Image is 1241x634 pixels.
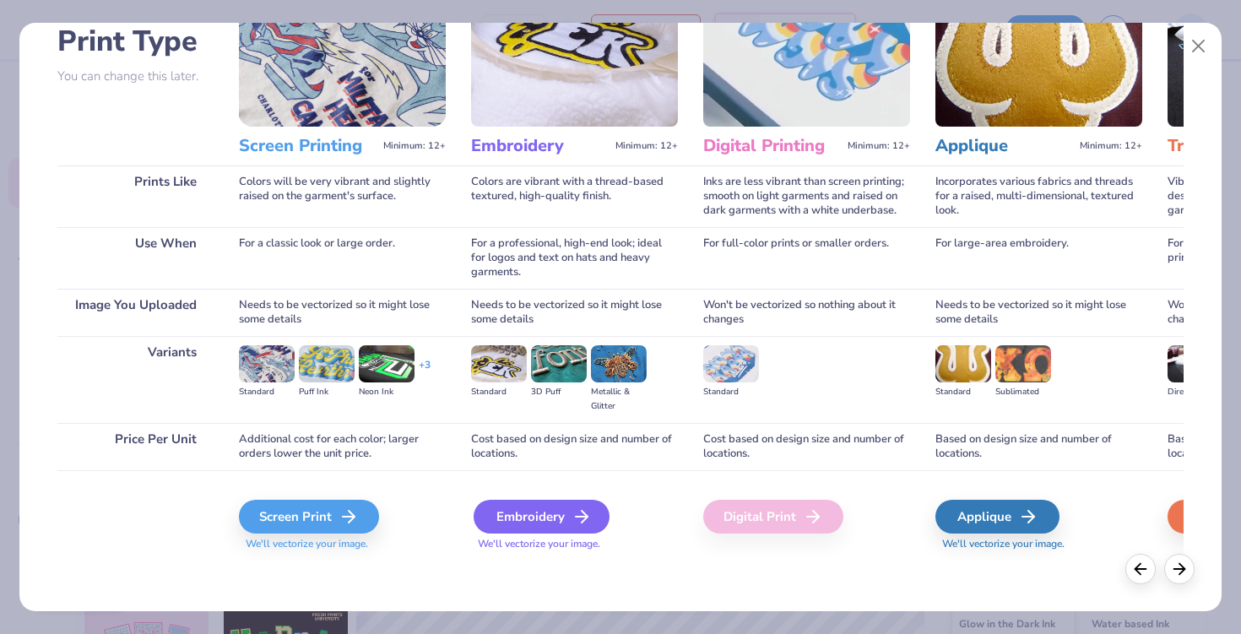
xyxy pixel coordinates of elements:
span: Minimum: 12+ [848,140,910,152]
div: Won't be vectorized so nothing about it changes [703,289,910,336]
div: Cost based on design size and number of locations. [471,423,678,470]
span: Minimum: 12+ [1080,140,1142,152]
div: Direct-to-film [1168,385,1223,399]
div: Incorporates various fabrics and threads for a raised, multi-dimensional, textured look. [935,165,1142,227]
div: Needs to be vectorized so it might lose some details [239,289,446,336]
div: Needs to be vectorized so it might lose some details [935,289,1142,336]
div: Based on design size and number of locations. [935,423,1142,470]
div: Sublimated [995,385,1051,399]
div: Cost based on design size and number of locations. [703,423,910,470]
div: For full-color prints or smaller orders. [703,227,910,289]
div: Applique [935,500,1059,534]
span: We'll vectorize your image. [239,537,446,551]
div: For large-area embroidery. [935,227,1142,289]
div: Price Per Unit [57,423,214,470]
div: Metallic & Glitter [591,385,647,414]
div: Needs to be vectorized so it might lose some details [471,289,678,336]
div: Variants [57,336,214,423]
span: Minimum: 12+ [615,140,678,152]
span: We'll vectorize your image. [471,537,678,551]
p: You can change this later. [57,69,214,84]
div: Standard [703,385,759,399]
div: Standard [471,385,527,399]
h3: Applique [935,135,1073,157]
div: Standard [239,385,295,399]
span: Minimum: 12+ [383,140,446,152]
img: Puff Ink [299,345,355,382]
div: For a classic look or large order. [239,227,446,289]
button: Close [1183,30,1215,62]
img: 3D Puff [531,345,587,382]
img: Standard [703,345,759,382]
img: Standard [239,345,295,382]
img: Standard [471,345,527,382]
div: Screen Print [239,500,379,534]
div: 3D Puff [531,385,587,399]
h3: Embroidery [471,135,609,157]
div: Additional cost for each color; larger orders lower the unit price. [239,423,446,470]
h3: Screen Printing [239,135,377,157]
div: Neon Ink [359,385,415,399]
div: + 3 [419,358,431,387]
div: Colors are vibrant with a thread-based textured, high-quality finish. [471,165,678,227]
div: Inks are less vibrant than screen printing; smooth on light garments and raised on dark garments ... [703,165,910,227]
div: Image You Uploaded [57,289,214,336]
h3: Digital Printing [703,135,841,157]
div: Colors will be very vibrant and slightly raised on the garment's surface. [239,165,446,227]
img: Neon Ink [359,345,415,382]
div: Standard [935,385,991,399]
img: Standard [935,345,991,382]
img: Direct-to-film [1168,345,1223,382]
div: Digital Print [703,500,843,534]
img: Metallic & Glitter [591,345,647,382]
div: Use When [57,227,214,289]
span: We'll vectorize your image. [935,537,1142,551]
img: Sublimated [995,345,1051,382]
div: Prints Like [57,165,214,227]
div: Puff Ink [299,385,355,399]
div: Embroidery [474,500,610,534]
div: For a professional, high-end look; ideal for logos and text on hats and heavy garments. [471,227,678,289]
